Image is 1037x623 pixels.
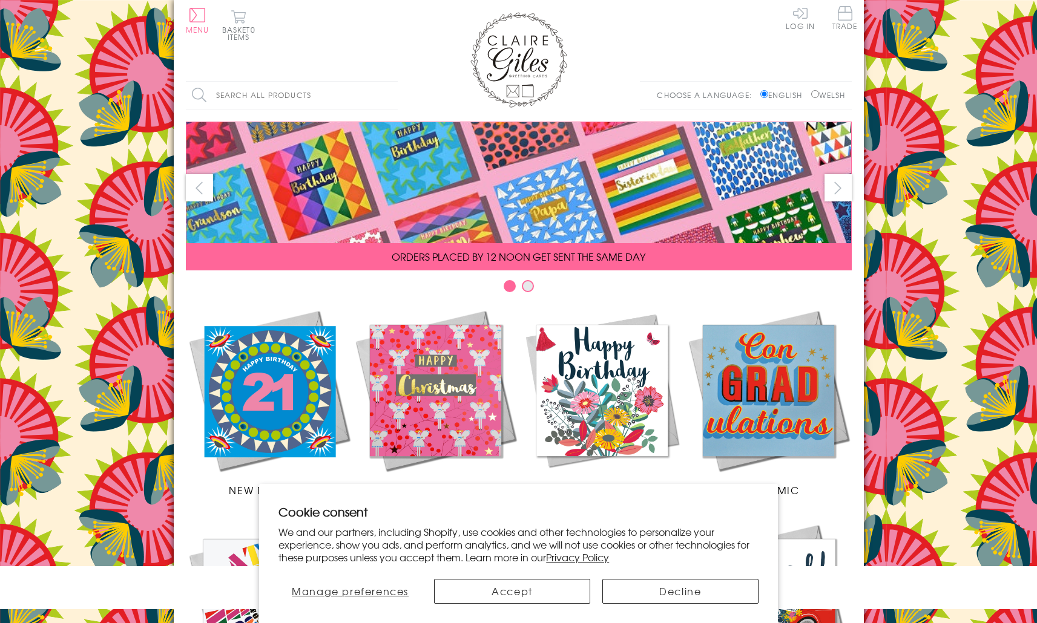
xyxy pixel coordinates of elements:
img: Claire Giles Greetings Cards [470,12,567,108]
button: prev [186,174,213,201]
input: Search all products [186,82,398,109]
span: Trade [832,6,858,30]
label: English [760,90,808,100]
button: Carousel Page 1 (Current Slide) [504,280,516,292]
input: Welsh [811,90,819,98]
a: Trade [832,6,858,32]
label: Welsh [811,90,846,100]
a: Academic [685,307,852,497]
span: New Releases [229,483,308,497]
p: We and our partners, including Shopify, use cookies and other technologies to personalize your ex... [278,526,759,563]
button: Manage preferences [278,579,422,604]
a: Privacy Policy [546,550,609,564]
span: 0 items [228,24,255,42]
span: Birthdays [573,483,631,497]
button: Decline [602,579,759,604]
a: New Releases [186,307,352,497]
button: Carousel Page 2 [522,280,534,292]
div: Carousel Pagination [186,279,852,298]
button: Menu [186,8,209,33]
button: Basket0 items [222,10,255,41]
span: ORDERS PLACED BY 12 NOON GET SENT THE SAME DAY [392,249,645,264]
h2: Cookie consent [278,503,759,520]
button: Accept [434,579,590,604]
input: Search [386,82,398,109]
input: English [760,90,768,98]
p: Choose a language: [657,90,758,100]
a: Log In [786,6,815,30]
span: Academic [737,483,800,497]
span: Manage preferences [292,584,409,598]
a: Christmas [352,307,519,497]
span: Menu [186,24,209,35]
span: Christmas [404,483,466,497]
a: Birthdays [519,307,685,497]
button: next [825,174,852,201]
